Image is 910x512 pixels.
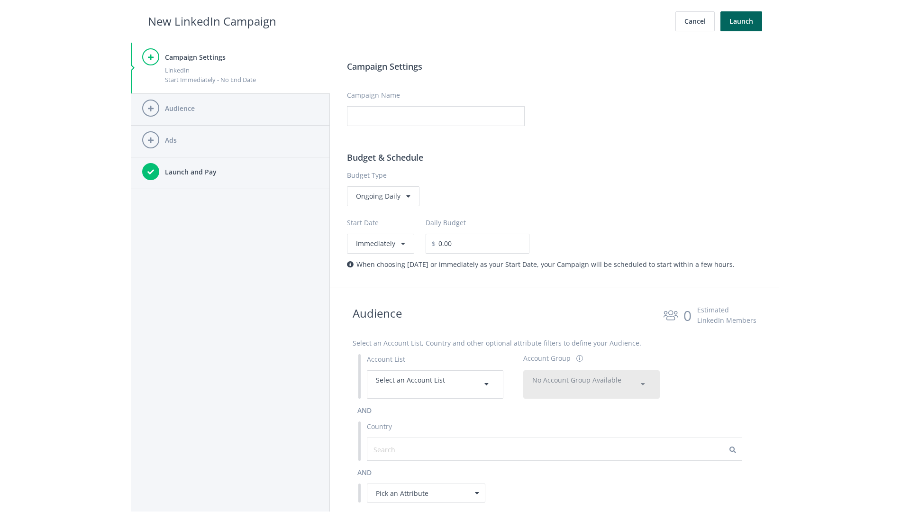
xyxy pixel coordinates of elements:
[347,151,762,164] h3: Budget & Schedule
[347,234,414,254] button: Immediately
[532,375,651,394] div: No Account Group Available
[697,305,756,326] div: Estimated LinkedIn Members
[165,167,318,177] h4: Launch and Pay
[357,468,372,477] span: and
[357,406,372,415] span: and
[367,421,392,432] label: Country
[165,65,318,75] div: LinkedIn
[683,304,692,327] div: 0
[675,11,715,31] button: Cancel
[376,375,494,394] div: Select an Account List
[373,444,458,455] input: Search
[720,11,762,31] button: Launch
[532,375,621,384] span: No Account Group Available
[347,186,419,206] div: Ongoing Daily
[347,60,762,73] h3: Campaign Settings
[165,52,318,63] h4: Campaign Settings
[347,218,426,228] label: Start Date
[165,75,318,84] div: Start Immediately - No End Date
[148,12,276,30] h2: New LinkedIn Campaign
[347,259,762,270] div: When choosing [DATE] or immediately as your Start Date, your Campaign will be scheduled to start ...
[353,338,641,348] label: Select an Account List, Country and other optional attribute filters to define your Audience.
[376,375,445,384] span: Select an Account List
[353,304,402,327] h2: Audience
[426,218,466,228] label: Daily Budget
[426,234,436,254] span: $
[347,170,762,181] label: Budget Type
[367,354,405,365] label: Account List
[347,90,400,101] label: Campaign Name
[523,353,571,364] div: Account Group
[367,484,485,503] div: Pick an Attribute
[165,135,318,146] h4: Ads
[165,103,318,114] h4: Audience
